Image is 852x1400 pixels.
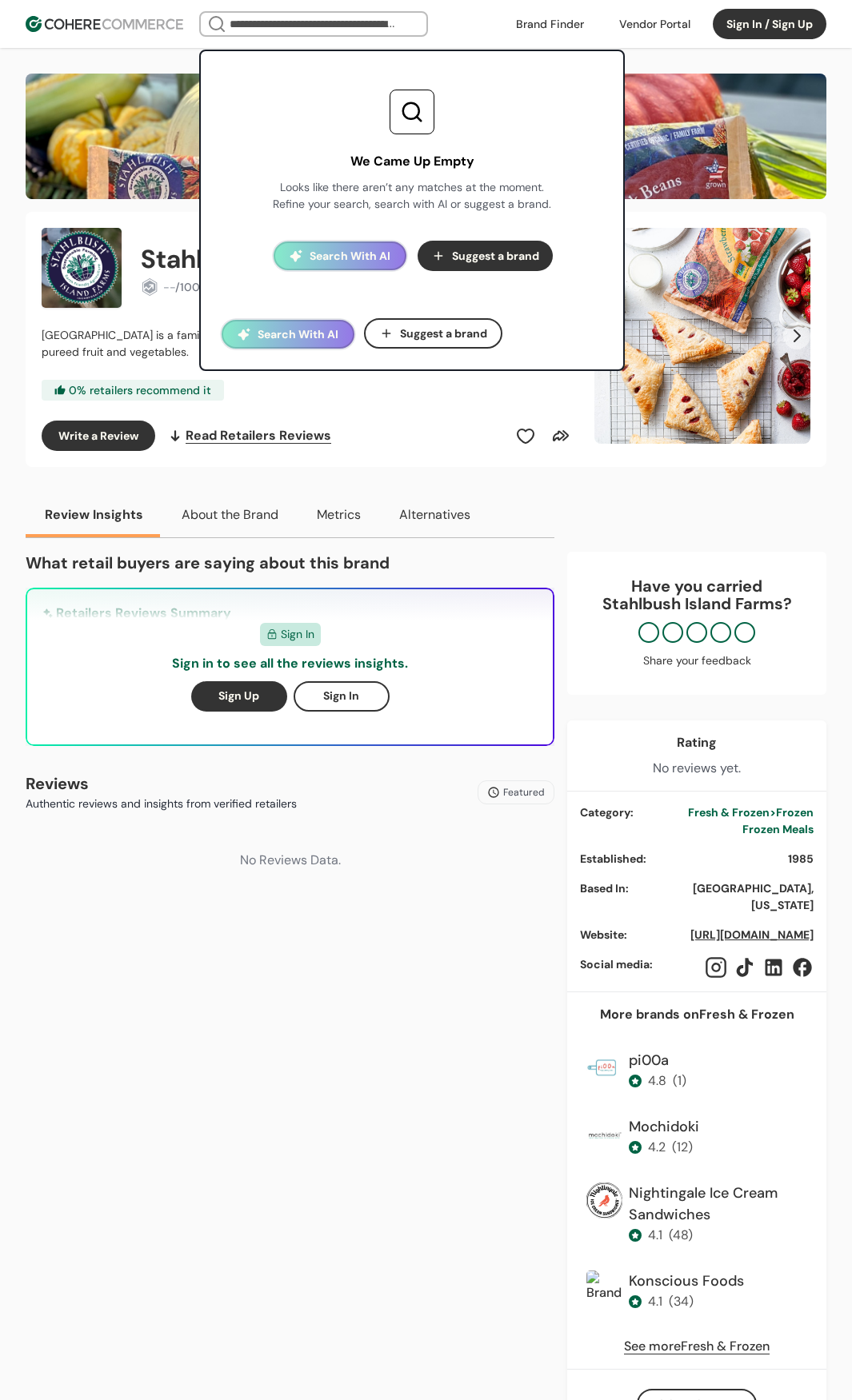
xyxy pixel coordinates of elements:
[26,74,826,199] img: Brand cover image
[648,1138,666,1157] div: 4.2
[580,927,678,943] div: Website :
[162,493,298,537] button: About the Brand
[653,759,741,778] div: No reviews yet.
[586,1270,622,1306] img: Brand Photo
[42,228,122,308] img: Brand Photo
[583,652,810,669] div: Share your feedback
[594,228,810,444] div: Carousel
[586,1183,622,1219] img: Brand Photo
[586,1050,622,1086] img: Brand Photo
[600,1005,794,1024] div: More brands on Fresh & Frozen
[583,595,810,612] p: Stahlbush Island Farms ?
[42,421,155,451] button: Write a Review
[26,796,297,812] p: Authentic reviews and insights from verified retailers
[350,152,474,171] div: We Came Up Empty
[783,322,810,349] button: Next Slide
[713,9,826,39] button: Sign In / Sign Up
[776,805,814,820] span: Frozen
[580,880,629,897] div: Based In :
[222,320,354,349] button: Search With AI
[594,228,810,444] div: Slide 1
[380,493,490,537] button: Alternatives
[26,825,554,895] div: No Reviews Data.
[580,804,675,821] div: Category :
[168,421,331,451] a: Read Retailers Reviews
[175,280,200,294] span: /100
[281,626,314,643] span: Sign In
[580,851,775,868] div: Established :
[648,1071,666,1091] div: 4.8
[580,1264,814,1324] a: Brand PhotoKonscious Foods4.1(34)
[688,805,770,820] span: Fresh & Frozen
[677,733,717,752] div: Rating
[172,654,408,673] p: Sign in to see all the reviews insights.
[629,1270,744,1292] div: Konscious Foods
[770,805,776,820] span: >
[669,1226,693,1245] div: ( 48 )
[672,1138,693,1157] div: ( 12 )
[26,16,183,32] img: Cohere Logo
[418,241,553,271] button: Suggest a brand
[580,1043,814,1103] a: Brand Photopi00a4.8(1)
[580,1110,814,1170] a: Brand PhotoMochidoki4.2(12)
[298,493,380,537] button: Metrics
[26,493,162,537] button: Review Insights
[624,1337,770,1356] a: See moreFresh & Frozen
[594,228,810,444] img: Slide 0
[648,1292,662,1311] div: 4.1
[669,1292,694,1311] div: ( 34 )
[42,380,224,401] div: 0 % retailers recommend it
[294,681,390,712] button: Sign In
[788,851,814,868] div: 1985
[688,804,814,838] a: Fresh & Frozen>FrozenFrozen Meals
[673,1071,686,1091] div: ( 1 )
[163,280,175,294] span: --
[583,577,810,612] div: Have you carried
[191,681,287,712] button: Sign Up
[271,179,553,213] div: Looks like there aren’t any matches at the moment. Refine your search, search with AI or suggest ...
[26,551,554,575] p: What retail buyers are saying about this brand
[274,241,406,270] button: Search With AI
[690,927,814,942] a: [URL][DOMAIN_NAME]
[629,1116,699,1138] div: Mochidoki
[642,880,814,914] div: [GEOGRAPHIC_DATA], [US_STATE]
[580,1176,814,1258] a: Brand PhotoNightingale Ice Cream Sandwiches4.1(48)
[629,1183,807,1226] div: Nightingale Ice Cream Sandwiches
[364,318,502,349] button: Suggest a brand
[503,785,545,800] span: Featured
[586,1116,622,1152] img: Brand Photo
[688,821,814,838] div: Frozen Meals
[26,773,89,794] b: Reviews
[580,956,692,973] div: Social media :
[629,1050,686,1071] div: pi00a
[648,1226,662,1245] div: 4.1
[42,328,574,359] span: [GEOGRAPHIC_DATA] is a family-owned farm based in the [GEOGRAPHIC_DATA] producing frozen and pure...
[186,426,331,445] span: Read Retailers Reviews
[141,240,417,278] h2: Stahlbush Island Farms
